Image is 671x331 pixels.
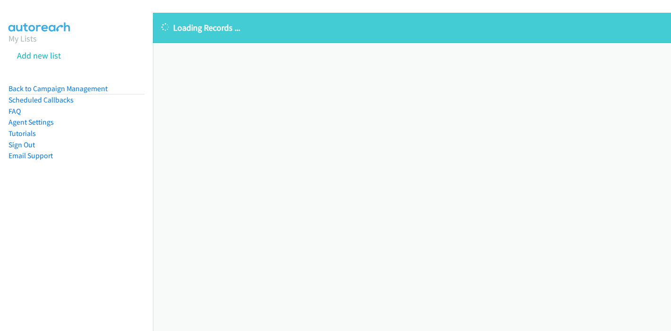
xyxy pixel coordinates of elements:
[8,140,35,149] a: Sign Out
[17,50,61,61] a: Add new list
[161,21,663,34] p: Loading Records ...
[8,95,74,104] a: Scheduled Callbacks
[8,151,53,160] a: Email Support
[8,118,54,127] a: Agent Settings
[8,84,108,93] a: Back to Campaign Management
[8,129,36,138] a: Tutorials
[8,33,37,44] a: My Lists
[8,107,21,116] a: FAQ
